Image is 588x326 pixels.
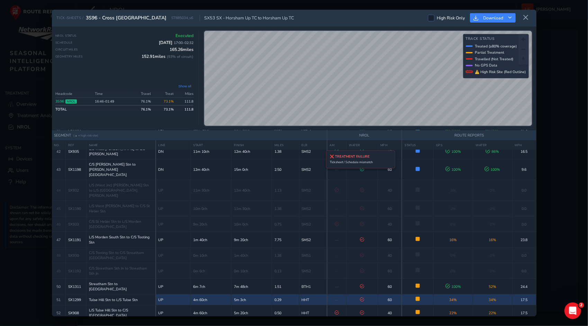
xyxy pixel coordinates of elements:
td: UP [156,217,191,232]
td: 73.1 % [153,105,175,113]
span: (▲ = high risk site) [74,133,99,138]
td: 1.38 [272,144,299,159]
span: No GPS Data [475,63,498,68]
span: — [335,253,338,258]
td: 16:46-01:49 [93,97,130,105]
td: 11m 10ch [191,144,232,159]
th: NAME [87,141,156,150]
span: 0% [450,253,456,258]
td: DN [156,159,191,180]
span: 17:00 - 02:32 [174,40,193,45]
td: 1m 40ch [191,232,232,248]
span: ( 93 % of circuit) [167,54,193,59]
th: FINISH [231,141,272,150]
td: 76.1 % [130,97,153,105]
td: SMS2 [299,144,327,159]
th: Travel [130,90,153,98]
span: Tulse Hill Stn to L/S Tulse Stn [89,297,138,302]
td: 0.0 [512,263,536,279]
span: L/S West [PERSON_NAME] to C/S St Helier Stn [89,203,153,214]
span: ⚠ High Risk Site (Red Outline) [475,69,526,74]
td: 1.38 [272,248,299,263]
span: 16 % [449,237,457,243]
th: GPS [434,141,473,150]
span: 0% [490,222,495,227]
canvas: Map [204,31,533,126]
td: 40 [378,180,402,201]
td: 40 [378,144,402,159]
span: 16 % [489,237,496,243]
td: 11m 30ch [191,180,232,201]
th: NROL [327,130,402,141]
th: MPH [512,141,536,150]
td: UP [156,201,191,217]
iframe: Intercom live chat [564,302,581,319]
button: Show all [177,83,193,89]
td: SMS2 [299,232,327,248]
td: 111.8 [176,105,193,113]
span: Treated (≥80% coverage) [475,44,517,49]
td: 60 [378,159,402,180]
td: 0m 10ch [231,263,272,279]
td: 0.75 [272,217,299,232]
td: 60 [378,279,402,294]
td: UP [156,294,191,305]
td: 1.51 [272,279,299,294]
td: 0.0 [512,248,536,263]
td: UP [156,232,191,248]
span: Streatham Stn to [GEOGRAPHIC_DATA] [89,281,153,292]
td: SMS1 [299,248,327,263]
td: 12m 40ch [231,144,272,159]
span: 2 [579,302,584,308]
span: C/S [PERSON_NAME] Stn to [PERSON_NAME][GEOGRAPHIC_DATA] [89,162,153,177]
span: 86 % [486,149,499,154]
span: 100 % [485,167,500,172]
td: 11m 30ch [231,201,272,217]
td: SMS2 [299,180,327,201]
span: 34 % [449,297,457,302]
th: ELR [299,141,327,150]
td: 0.0 [512,201,536,217]
span: 165.26 miles [170,47,193,52]
td: 1.38 [272,201,299,217]
span: — [335,167,338,172]
td: 17.5 [512,294,536,305]
span: C/S Tooting Stn to C/S Streatham [GEOGRAPHIC_DATA] [89,250,153,261]
td: 12m 40ch [191,159,232,180]
th: WATER [473,141,512,150]
td: 0.0 [512,180,536,201]
td: UP [156,180,191,201]
td: UP [156,263,191,279]
td: 9m 20ch [231,232,272,248]
span: L/S (West Jnc) [PERSON_NAME] Stn to L/S [GEOGRAPHIC_DATA][PERSON_NAME] [89,183,153,198]
td: 1m 40ch [231,248,272,263]
td: 40 [378,248,402,263]
span: — [335,297,338,302]
td: 9.6 [512,159,536,180]
td: HHT [299,294,327,305]
span: 0% [450,188,456,193]
td: 9m 20ch [191,217,232,232]
td: 6m 7ch [191,279,232,294]
td: 1.13 [272,180,299,201]
span: 34 % [489,297,496,302]
th: MILES [272,141,299,150]
span: — [335,268,338,274]
span: 100 % [445,167,461,172]
span: — [335,237,338,243]
span: 100 % [445,284,461,289]
td: UP [156,279,191,294]
th: Miles [176,90,193,98]
td: 24.4 [512,279,536,294]
th: Headcode [55,90,93,98]
span: 52 % [489,284,496,289]
span: 0% [490,188,495,193]
td: 5m 3ch [231,294,272,305]
td: 60 [378,294,402,305]
span: 152.91 miles [142,54,193,59]
td: 0m 10ch [191,248,232,263]
span: 0% [450,222,456,227]
span: C/S Streatham Sth Jn to Streatham Sth Jn [89,266,153,276]
td: 111.8 [176,97,193,105]
th: ROUTE REPORTS [402,130,536,141]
